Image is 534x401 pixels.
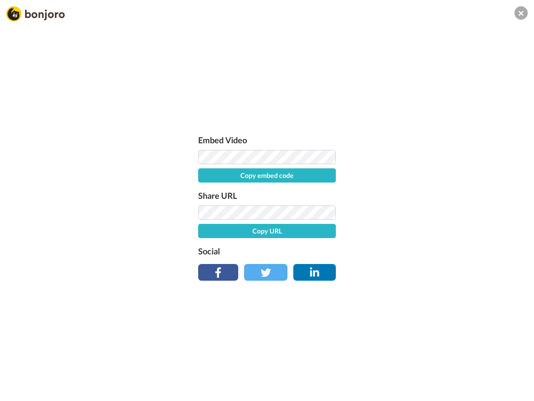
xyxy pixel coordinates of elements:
[198,244,336,258] label: Social
[198,168,336,183] button: Copy embed code
[198,224,336,238] button: Copy URL
[198,133,336,147] label: Embed Video
[198,189,336,202] label: Share URL
[6,6,65,21] img: Bonjoro Logo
